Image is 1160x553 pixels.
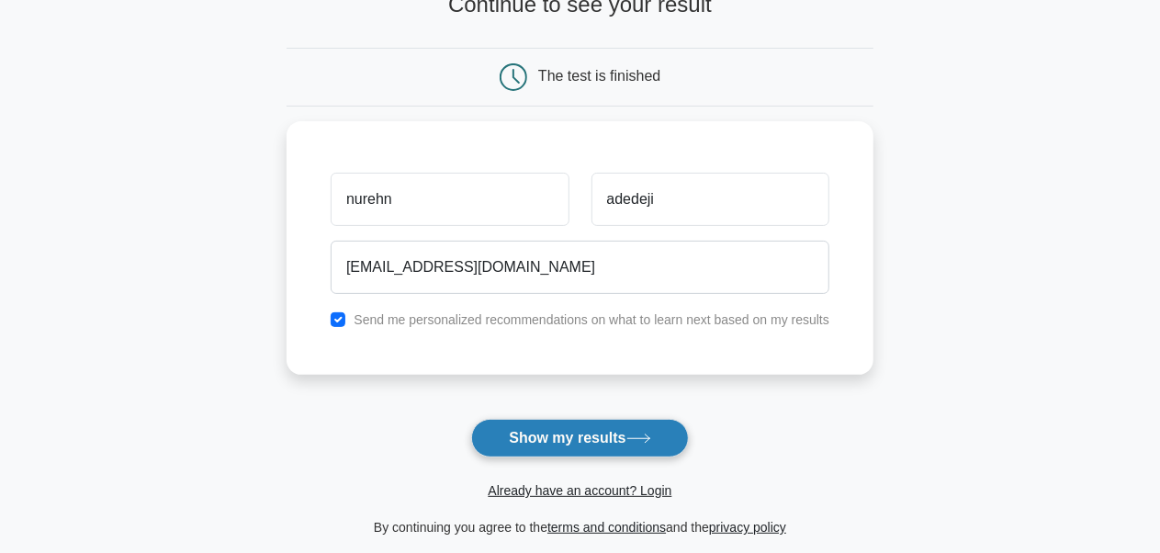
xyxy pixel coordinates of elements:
[547,520,666,535] a: terms and conditions
[471,419,688,457] button: Show my results
[709,520,786,535] a: privacy policy
[331,241,829,294] input: Email
[538,68,660,84] div: The test is finished
[276,516,884,538] div: By continuing you agree to the and the
[488,483,671,498] a: Already have an account? Login
[354,312,829,327] label: Send me personalized recommendations on what to learn next based on my results
[331,173,569,226] input: First name
[591,173,829,226] input: Last name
